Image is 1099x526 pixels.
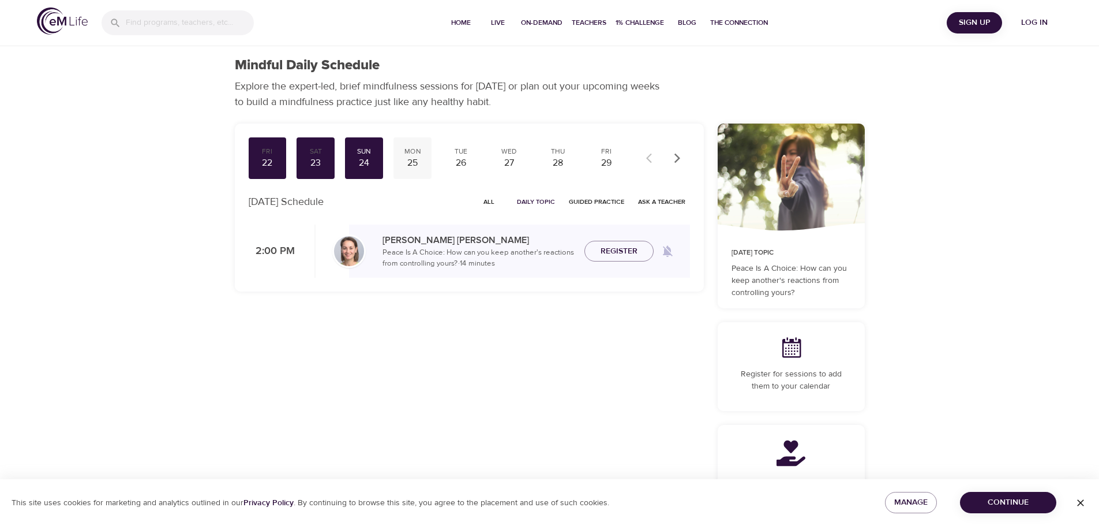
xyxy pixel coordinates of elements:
span: On-Demand [521,17,562,29]
div: 29 [592,156,621,170]
span: The Connection [710,17,768,29]
span: Remind me when a class goes live every Saturday at 2:00 PM [654,237,681,265]
input: Find programs, teachers, etc... [126,10,254,35]
button: Register [584,241,654,262]
button: Manage [885,492,937,513]
span: Manage [894,495,928,510]
button: Ask a Teacher [633,193,690,211]
p: Peace Is A Choice: How can you keep another's reactions from controlling yours? [732,263,851,299]
span: Daily Topic [517,196,555,207]
img: Deanna_Burkett-min.jpg [334,236,364,266]
span: Blog [673,17,701,29]
button: Continue [960,492,1056,513]
span: Log in [1011,16,1057,30]
button: Log in [1007,12,1062,33]
button: Guided Practice [564,193,629,211]
p: [PERSON_NAME] [PERSON_NAME] [382,233,575,247]
span: Ask a Teacher [638,196,685,207]
div: 28 [543,156,572,170]
p: Explore the expert-led, brief mindfulness sessions for [DATE] or plan out your upcoming weeks to ... [235,79,667,110]
button: Sign Up [947,12,1002,33]
span: Home [447,17,475,29]
p: Peace Is A Choice: How can you keep another's reactions from controlling yours? · 14 minutes [382,247,575,270]
div: Mon [398,147,427,156]
span: Continue [969,495,1047,510]
span: All [475,196,503,207]
p: [DATE] Topic [732,248,851,258]
p: 2:00 PM [249,244,295,259]
div: 25 [398,156,427,170]
p: Register for sessions to add them to your calendar [732,368,851,393]
span: Teachers [572,17,606,29]
a: Privacy Policy [243,498,294,508]
span: Register [601,244,637,259]
div: Sat [301,147,330,156]
span: 1% Challenge [616,17,664,29]
div: Fri [253,147,282,156]
div: 24 [350,156,378,170]
div: Thu [543,147,572,156]
span: Live [484,17,512,29]
p: [DATE] Schedule [249,194,324,210]
span: Sign Up [951,16,997,30]
button: Daily Topic [512,193,560,211]
span: Guided Practice [569,196,624,207]
div: Wed [495,147,524,156]
div: 22 [253,156,282,170]
h1: Mindful Daily Schedule [235,57,380,74]
div: 26 [447,156,475,170]
div: Fri [592,147,621,156]
div: 27 [495,156,524,170]
div: Sun [350,147,378,156]
img: logo [37,8,88,35]
div: Tue [447,147,475,156]
button: All [471,193,508,211]
div: 23 [301,156,330,170]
